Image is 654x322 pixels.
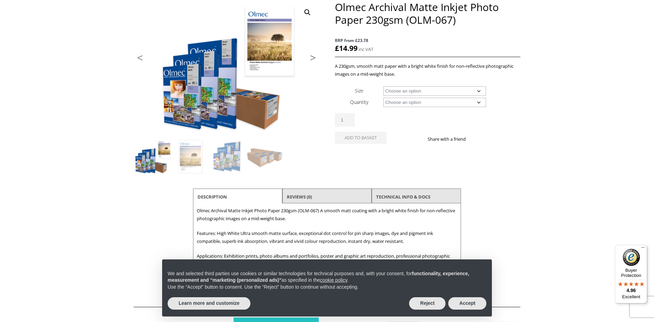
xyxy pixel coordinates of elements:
[474,136,480,142] img: facebook sharing button
[627,288,636,293] span: 4.96
[615,245,647,303] button: Trusted Shops TrustmarkBuyer Protection4.96Excellent
[335,113,355,127] input: Product quantity
[168,271,469,283] strong: functionality, experience, measurement and “marketing (personalized ads)”
[197,207,457,223] p: Olmec Archival Matte Inkjet Photo Paper 230gsm (OLM-067) A smooth matt coating with a bright whit...
[287,191,312,203] a: Reviews (0)
[623,249,640,266] img: Trusted Shops Trustmark
[197,229,457,245] p: Features: High White Ultra smooth matte surface, exceptional dot control for pin sharp images, dy...
[247,138,284,175] img: Olmec Archival Matte Inkjet Photo Paper 230gsm (OLM-067) - Image 4
[335,43,339,53] span: £
[376,191,430,203] a: TECHNICAL INFO & DOCS
[134,296,520,307] h2: Related products
[428,135,474,143] p: Share with a friend
[335,43,358,53] bdi: 14.99
[335,1,520,26] h1: Olmec Archival Matte Inkjet Photo Paper 230gsm (OLM-067)
[197,252,457,268] p: Applications: Exhibition prints, photo albums and portfolios, poster and graphic art reproduction...
[157,254,497,322] div: Notice
[335,36,520,44] span: RRP from £23.78
[615,268,647,278] p: Buyer Protection
[409,297,446,310] button: Reject
[482,136,488,142] img: twitter sharing button
[448,297,486,310] button: Accept
[168,284,486,291] p: Use the “Accept” button to consent. Use the “Reject” button to continue without accepting.
[210,138,247,175] img: Olmec Archival Matte Inkjet Photo Paper 230gsm (OLM-067) - Image 3
[639,245,647,253] button: Menu
[168,297,250,310] button: Learn more and customize
[355,87,363,94] label: Size
[168,270,486,284] p: We and selected third parties use cookies or similar technologies for technical purposes and, wit...
[301,6,314,19] a: View full-screen image gallery
[350,99,368,105] label: Quantity
[335,132,386,144] button: Add to basket
[320,277,347,283] a: cookie policy
[490,136,496,142] img: email sharing button
[198,191,227,203] a: Description
[615,294,647,300] p: Excellent
[335,62,520,78] p: A 230gsm, smooth matt paper with a bright white finish for non-reflective photographic images on ...
[172,138,209,175] img: Olmec Archival Matte Inkjet Photo Paper 230gsm (OLM-067) - Image 2
[134,138,171,175] img: Olmec Archival Matte Inkjet Photo Paper 230gsm (OLM-067)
